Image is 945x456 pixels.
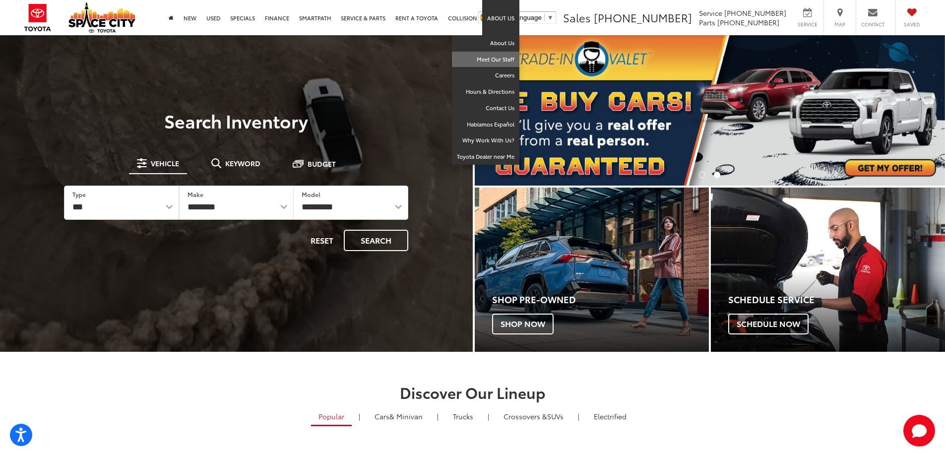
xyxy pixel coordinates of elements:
[356,411,363,421] li: |
[311,408,352,426] a: Popular
[452,84,519,100] a: Hours & Directions
[492,14,542,21] span: Select Language
[492,295,709,305] h4: Shop Pre-Owned
[492,14,554,21] a: Select Language​
[594,9,692,25] span: [PHONE_NUMBER]
[452,149,519,165] a: Toyota Dealer near Me
[711,188,945,352] a: Schedule Service Schedule Now
[42,111,431,130] h3: Search Inventory
[728,314,809,334] span: Schedule Now
[188,190,203,198] label: Make
[699,17,715,27] span: Parts
[901,21,923,28] span: Saved
[151,160,179,167] span: Vehicle
[308,160,336,167] span: Budget
[728,295,945,305] h4: Schedule Service
[586,408,634,425] a: Electrified
[344,230,408,251] button: Search
[475,188,709,352] div: Toyota
[452,52,519,68] a: Meet Our Staff
[492,314,554,334] span: Shop Now
[452,132,519,149] a: Why Work With Us?
[72,190,86,198] label: Type
[875,55,945,166] button: Click to view next picture.
[302,190,320,198] label: Model
[575,411,582,421] li: |
[903,415,935,447] button: Toggle Chat Window
[544,14,545,21] span: ​
[496,408,571,425] a: SUVs
[563,9,591,25] span: Sales
[829,21,851,28] span: Map
[452,117,519,133] a: Hablamos Español
[717,17,779,27] span: [PHONE_NUMBER]
[861,21,884,28] span: Contact
[504,411,547,421] span: Crossovers &
[699,8,722,18] span: Service
[445,408,481,425] a: Trucks
[796,21,819,28] span: Service
[389,411,423,421] span: & Minivan
[302,230,342,251] button: Reset
[485,411,492,421] li: |
[475,188,709,352] a: Shop Pre-Owned Shop Now
[225,160,260,167] span: Keyword
[68,2,135,33] img: Space City Toyota
[452,35,519,52] a: About Us
[547,14,554,21] span: ▼
[452,100,519,117] a: Contact Us
[452,67,519,84] a: Careers
[724,8,786,18] span: [PHONE_NUMBER]
[123,384,822,400] h2: Discover Our Lineup
[711,188,945,352] div: Toyota
[435,411,441,421] li: |
[903,415,935,447] svg: Start Chat
[367,408,430,425] a: Cars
